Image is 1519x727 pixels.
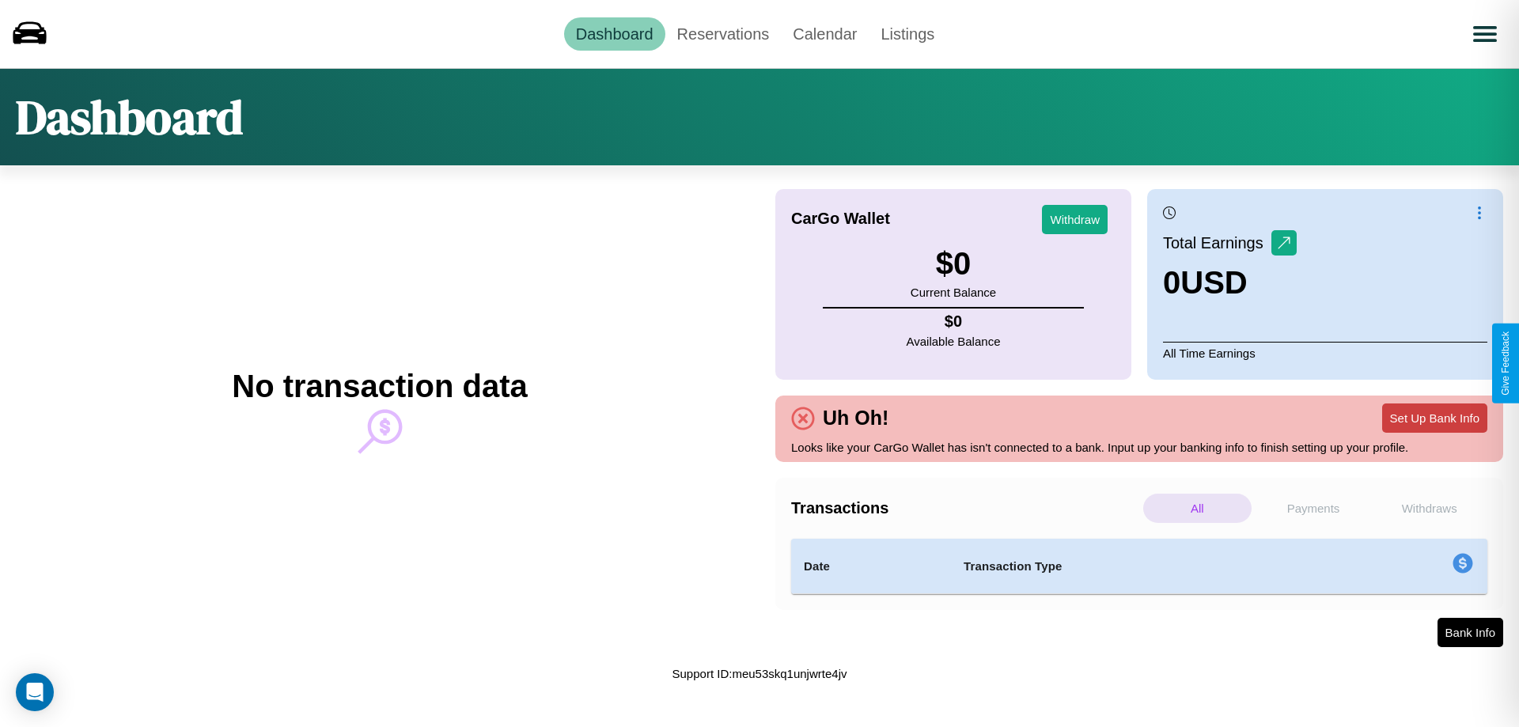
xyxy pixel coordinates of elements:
[791,210,890,228] h4: CarGo Wallet
[1260,494,1368,523] p: Payments
[791,499,1139,517] h4: Transactions
[1163,265,1297,301] h3: 0 USD
[911,282,996,303] p: Current Balance
[781,17,869,51] a: Calendar
[964,557,1323,576] h4: Transaction Type
[869,17,946,51] a: Listings
[1163,229,1271,257] p: Total Earnings
[804,557,938,576] h4: Date
[907,312,1001,331] h4: $ 0
[564,17,665,51] a: Dashboard
[1375,494,1483,523] p: Withdraws
[672,663,847,684] p: Support ID: meu53skq1unjwrte4jv
[911,246,996,282] h3: $ 0
[815,407,896,430] h4: Uh Oh!
[1463,12,1507,56] button: Open menu
[791,539,1487,594] table: simple table
[16,85,243,150] h1: Dashboard
[1163,342,1487,364] p: All Time Earnings
[791,437,1487,458] p: Looks like your CarGo Wallet has isn't connected to a bank. Input up your banking info to finish ...
[1042,205,1108,234] button: Withdraw
[665,17,782,51] a: Reservations
[1143,494,1252,523] p: All
[232,369,527,404] h2: No transaction data
[1500,331,1511,396] div: Give Feedback
[1438,618,1503,647] button: Bank Info
[907,331,1001,352] p: Available Balance
[1382,403,1487,433] button: Set Up Bank Info
[16,673,54,711] div: Open Intercom Messenger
